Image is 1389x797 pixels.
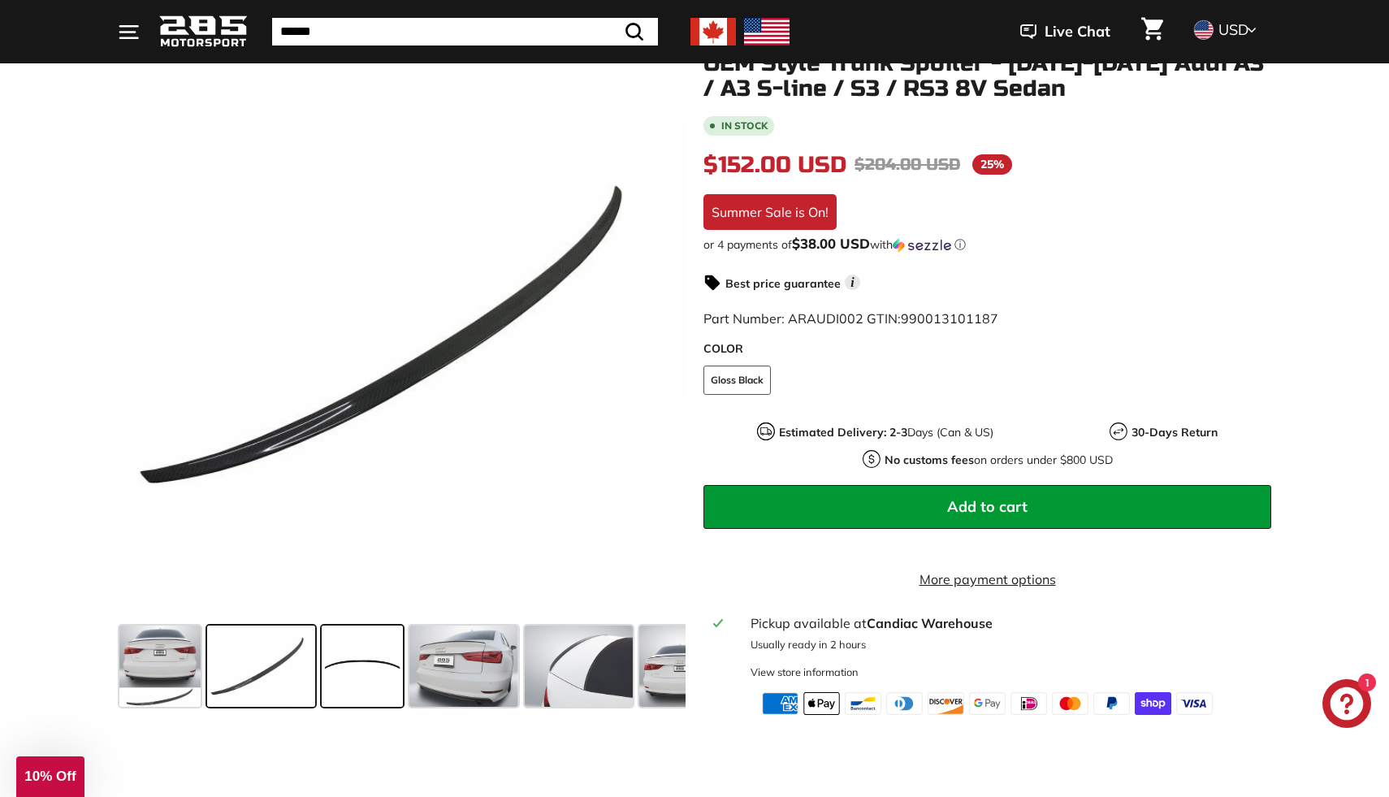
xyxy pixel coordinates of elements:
[751,613,1261,633] div: Pickup available at
[901,310,998,327] span: 990013101187
[703,51,1271,102] h1: OEM Style Trunk Spoiler - [DATE]-[DATE] Audi A3 / A3 S-line / S3 / RS3 8V Sedan
[703,236,1271,253] div: or 4 payments of$38.00 USDwithSezzle Click to learn more about Sezzle
[751,637,1261,652] p: Usually ready in 2 hours
[779,424,993,441] p: Days (Can & US)
[803,692,840,715] img: apple_pay
[928,692,964,715] img: discover
[972,154,1012,175] span: 25%
[703,485,1271,529] button: Add to cart
[703,194,837,230] div: Summer Sale is On!
[703,310,998,327] span: Part Number: ARAUDI002 GTIN:
[792,235,870,252] span: $38.00 USD
[885,453,974,467] strong: No customs fees
[1093,692,1130,715] img: paypal
[845,275,860,290] span: i
[855,154,960,175] span: $204.00 USD
[158,13,248,51] img: Logo_285_Motorsport_areodynamics_components
[1010,692,1047,715] img: ideal
[1132,425,1218,440] strong: 30-Days Return
[969,692,1006,715] img: google_pay
[1045,21,1110,42] span: Live Chat
[999,11,1132,52] button: Live Chat
[845,692,881,715] img: bancontact
[24,769,76,784] span: 10% Off
[703,570,1271,589] a: More payment options
[703,151,846,179] span: $152.00 USD
[1318,679,1376,732] inbox-online-store-chat: Shopify online store chat
[1052,692,1088,715] img: master
[867,615,993,631] strong: Candiac Warehouse
[721,121,768,131] b: In stock
[893,238,951,253] img: Sezzle
[703,236,1271,253] div: or 4 payments of with
[1132,4,1173,59] a: Cart
[16,756,84,797] div: 10% Off
[703,340,1271,357] label: COLOR
[947,497,1028,516] span: Add to cart
[1176,692,1213,715] img: visa
[762,692,798,715] img: american_express
[1218,20,1248,39] span: USD
[751,665,859,680] div: View store information
[779,425,907,440] strong: Estimated Delivery: 2-3
[725,276,841,291] strong: Best price guarantee
[885,452,1113,469] p: on orders under $800 USD
[272,18,658,45] input: Search
[886,692,923,715] img: diners_club
[1135,692,1171,715] img: shopify_pay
